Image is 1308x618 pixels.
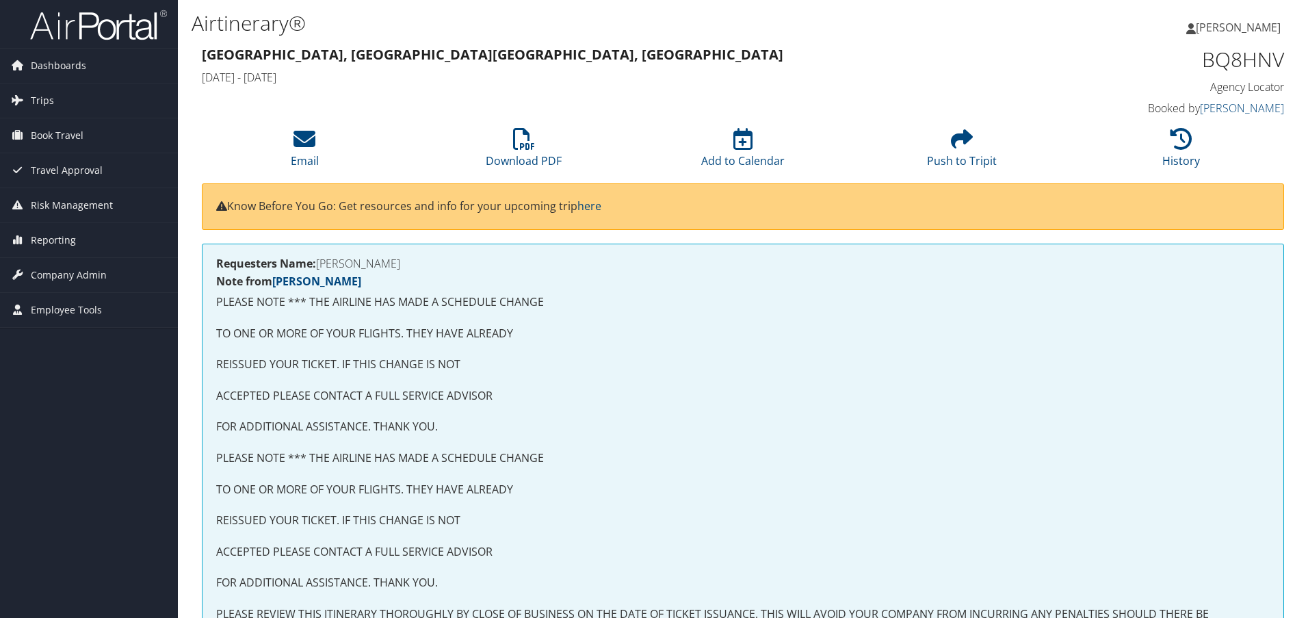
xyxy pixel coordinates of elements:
p: ACCEPTED PLEASE CONTACT A FULL SERVICE ADVISOR [216,387,1270,405]
h4: [DATE] - [DATE] [202,70,1008,85]
p: TO ONE OR MORE OF YOUR FLIGHTS. THEY HAVE ALREADY [216,325,1270,343]
h4: Agency Locator [1029,79,1284,94]
h4: Booked by [1029,101,1284,116]
img: airportal-logo.png [30,9,167,41]
h4: [PERSON_NAME] [216,258,1270,269]
p: FOR ADDITIONAL ASSISTANCE. THANK YOU. [216,574,1270,592]
p: REISSUED YOUR TICKET. IF THIS CHANGE IS NOT [216,512,1270,530]
a: History [1162,136,1200,168]
strong: Note from [216,274,361,289]
span: [PERSON_NAME] [1196,20,1281,35]
a: [PERSON_NAME] [1186,7,1294,48]
span: Trips [31,83,54,118]
h1: BQ8HNV [1029,45,1284,74]
span: Travel Approval [31,153,103,188]
span: Company Admin [31,258,107,292]
span: Book Travel [31,118,83,153]
p: PLEASE NOTE *** THE AIRLINE HAS MADE A SCHEDULE CHANGE [216,294,1270,311]
a: [PERSON_NAME] [272,274,361,289]
p: PLEASE NOTE *** THE AIRLINE HAS MADE A SCHEDULE CHANGE [216,450,1270,467]
span: Employee Tools [31,293,102,327]
strong: Requesters Name: [216,256,316,271]
span: Risk Management [31,188,113,222]
a: [PERSON_NAME] [1200,101,1284,116]
p: ACCEPTED PLEASE CONTACT A FULL SERVICE ADVISOR [216,543,1270,561]
span: Reporting [31,223,76,257]
p: Know Before You Go: Get resources and info for your upcoming trip [216,198,1270,216]
p: FOR ADDITIONAL ASSISTANCE. THANK YOU. [216,418,1270,436]
span: Dashboards [31,49,86,83]
a: Push to Tripit [927,136,997,168]
p: REISSUED YOUR TICKET. IF THIS CHANGE IS NOT [216,356,1270,374]
h1: Airtinerary® [192,9,927,38]
a: Download PDF [486,136,562,168]
a: here [577,198,601,214]
p: TO ONE OR MORE OF YOUR FLIGHTS. THEY HAVE ALREADY [216,481,1270,499]
a: Add to Calendar [701,136,785,168]
a: Email [291,136,319,168]
strong: [GEOGRAPHIC_DATA], [GEOGRAPHIC_DATA] [GEOGRAPHIC_DATA], [GEOGRAPHIC_DATA] [202,45,783,64]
